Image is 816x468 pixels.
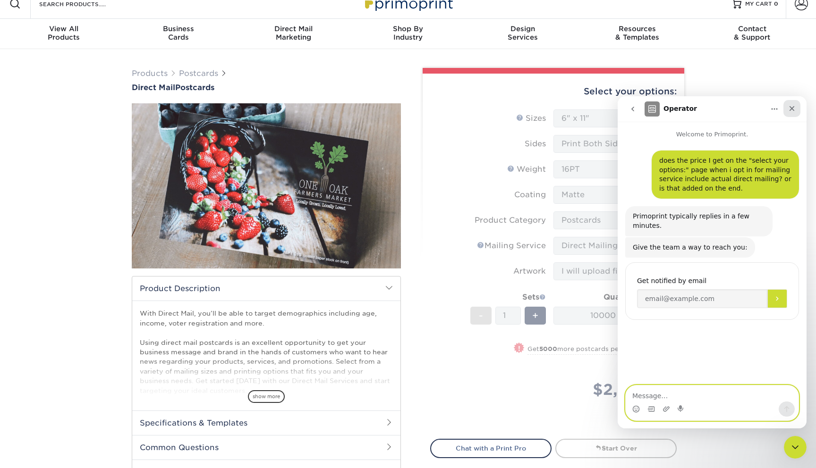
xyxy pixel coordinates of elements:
[430,74,677,109] div: Select your options:
[465,25,580,33] span: Design
[132,410,400,435] h2: Specifications & Templates
[121,25,236,33] span: Business
[555,439,677,458] a: Start Over
[236,19,351,49] a: Direct MailMarketing
[580,19,695,49] a: Resources& Templates
[179,69,218,78] a: Postcards
[7,25,121,42] div: Products
[784,436,807,459] iframe: Intercom live chat
[774,0,778,7] span: 0
[351,19,466,49] a: Shop ByIndustry
[132,435,400,460] h2: Common Questions
[695,25,809,42] div: & Support
[351,25,466,42] div: Industry
[236,25,351,33] span: Direct Mail
[580,25,695,42] div: & Templates
[351,25,466,33] span: Shop By
[695,25,809,33] span: Contact
[2,439,80,465] iframe: Google Customer Reviews
[236,25,351,42] div: Marketing
[121,25,236,42] div: Cards
[695,19,809,49] a: Contact& Support
[618,96,807,428] iframe: Intercom live chat
[140,309,393,395] p: With Direct Mail, you’ll be able to target demographics including age, income, voter registration...
[430,439,552,458] a: Chat with a Print Pro
[7,19,121,49] a: View AllProducts
[465,19,580,49] a: DesignServices
[248,390,285,403] span: show more
[465,25,580,42] div: Services
[132,276,400,301] h2: Product Description
[132,83,401,92] a: Direct MailPostcards
[132,93,401,279] img: Direct Mail 01
[132,83,401,92] h1: Postcards
[580,25,695,33] span: Resources
[7,25,121,33] span: View All
[132,69,168,78] a: Products
[121,19,236,49] a: BusinessCards
[132,83,175,92] span: Direct Mail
